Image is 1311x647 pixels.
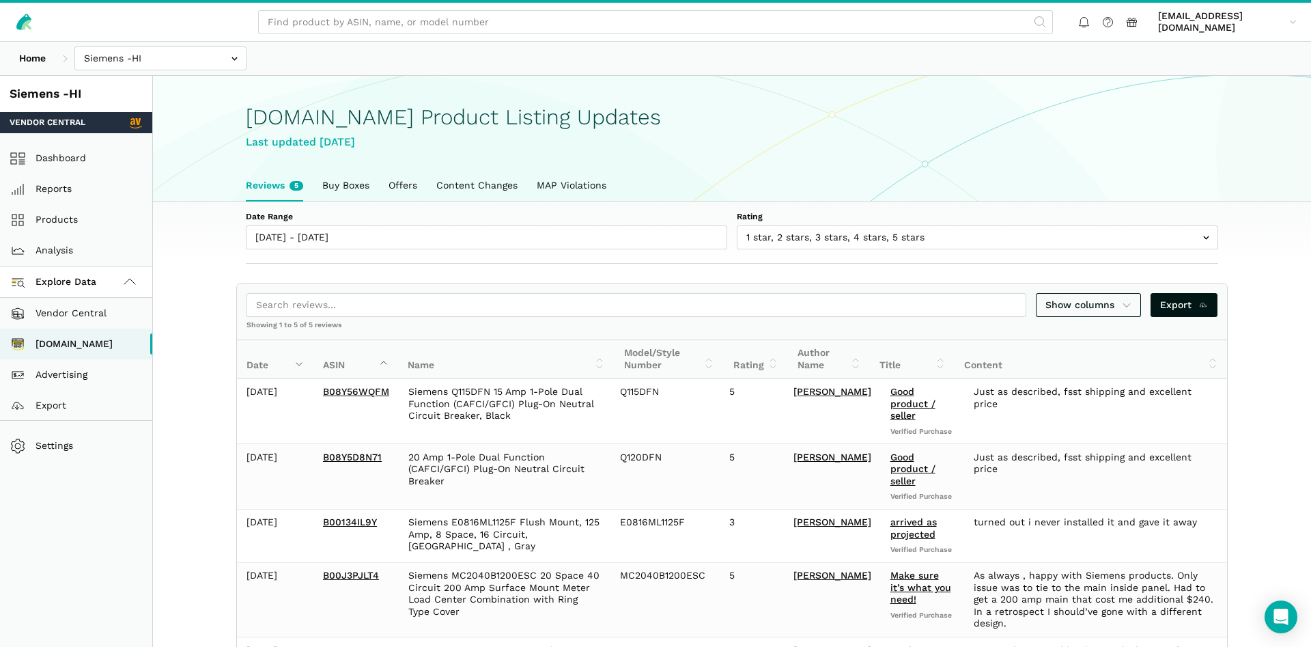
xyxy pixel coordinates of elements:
td: Siemens MC2040B1200ESC 20 Space 40 Circuit 200 Amp Surface Mount Meter Load Center Combination wi... [399,562,610,637]
td: [DATE] [237,509,313,562]
div: Open Intercom Messenger [1265,601,1297,633]
th: Title: activate to sort column ascending [870,340,955,379]
div: As always , happy with Siemens products. Only issue was to tie to the main inside panel. Had to g... [974,570,1217,630]
a: Home [10,46,55,70]
a: B08Y5D8N71 [323,452,382,463]
a: B00J3PJLT4 [323,570,379,581]
input: Siemens -HI [74,46,246,70]
span: Explore Data [14,274,96,290]
td: Q115DFN [610,379,720,444]
label: Rating [737,211,1218,223]
td: 3 [720,509,784,562]
a: [PERSON_NAME] [793,517,871,527]
a: Export [1151,293,1218,317]
a: B08Y56WQFM [323,386,389,397]
a: Make sure it’s what you need! [890,570,951,605]
span: Verified Purchase [890,545,955,555]
a: Show columns [1036,293,1141,317]
td: [DATE] [237,562,313,637]
a: arrived as projected [890,517,937,540]
td: E0816ML1125F [610,509,720,562]
td: 5 [720,562,784,637]
th: Date: activate to sort column ascending [237,340,313,379]
td: Siemens E0816ML1125F Flush Mount, 125 Amp, 8 Space, 16 Circuit, [GEOGRAPHIC_DATA] , Gray [399,509,610,562]
a: [PERSON_NAME] [793,570,871,581]
div: turned out i never installed it and gave it away [974,517,1217,529]
span: Vendor Central [10,117,85,129]
td: 5 [720,379,784,444]
a: Content Changes [427,170,527,202]
input: Find product by ASIN, name, or model number [258,10,1053,34]
div: Just as described, fsst shipping and excellent price [974,452,1217,476]
td: Siemens Q115DFN 15 Amp 1-Pole Dual Function (CAFCI/GFCI) Plug-On Neutral Circuit Breaker, Black [399,379,610,444]
th: Content: activate to sort column ascending [955,340,1227,379]
div: Last updated [DATE] [246,134,1218,151]
th: Rating: activate to sort column ascending [724,340,788,379]
a: B00134IL9Y [323,517,377,527]
a: [PERSON_NAME] [793,386,871,397]
label: Date Range [246,211,727,223]
td: 20 Amp 1-Pole Dual Function (CAFCI/GFCI) Plug-On Neutral Circuit Breaker [399,444,610,510]
span: [EMAIL_ADDRESS][DOMAIN_NAME] [1158,10,1284,34]
a: Good product / seller [890,452,935,486]
th: Author Name: activate to sort column ascending [788,340,871,379]
th: Name: activate to sort column ascending [398,340,615,379]
a: [EMAIL_ADDRESS][DOMAIN_NAME] [1153,8,1301,36]
div: Siemens -HI [10,85,143,102]
a: MAP Violations [527,170,616,202]
a: Good product / seller [890,386,935,421]
h1: [DOMAIN_NAME] Product Listing Updates [246,105,1218,129]
td: [DATE] [237,444,313,510]
td: 5 [720,444,784,510]
span: Export [1160,298,1209,312]
span: Verified Purchase [890,492,955,501]
div: Just as described, fsst shipping and excellent price [974,386,1217,410]
div: Showing 1 to 5 of 5 reviews [237,320,1227,340]
span: Show columns [1045,298,1131,312]
a: Reviews5 [236,170,313,202]
a: Buy Boxes [313,170,379,202]
td: [DATE] [237,379,313,444]
td: Q120DFN [610,444,720,510]
a: Offers [379,170,427,202]
span: Verified Purchase [890,611,955,620]
th: ASIN: activate to sort column ascending [313,340,398,379]
span: New reviews in the last week [290,181,303,191]
span: Verified Purchase [890,427,955,437]
td: MC2040B1200ESC [610,562,720,637]
th: Model/Style Number: activate to sort column ascending [615,340,724,379]
input: Search reviews... [246,293,1026,317]
a: [PERSON_NAME] [793,452,871,463]
input: 1 star, 2 stars, 3 stars, 4 stars, 5 stars [737,225,1218,249]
